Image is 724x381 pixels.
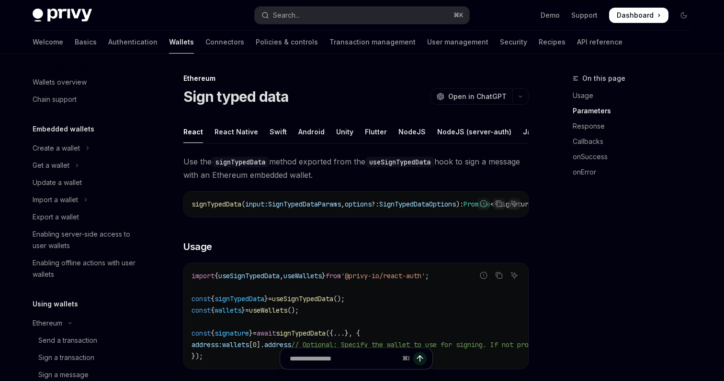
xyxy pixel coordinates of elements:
button: Toggle Get a wallet section [25,157,147,174]
span: SignTypedDataOptions [379,200,456,208]
a: Usage [573,88,699,103]
span: // Optional: Specify the wallet to use for signing. If not provided, the first wallet will be used. [291,340,670,349]
span: Dashboard [617,11,654,20]
a: User management [427,31,488,54]
a: Callbacks [573,134,699,149]
button: Send message [413,352,427,365]
a: Enabling server-side access to user wallets [25,226,147,254]
div: NodeJS [398,120,426,143]
input: Ask a question... [290,348,398,369]
span: = [268,294,272,303]
div: NodeJS (server-auth) [437,120,511,143]
span: [ [249,340,253,349]
span: from [326,272,341,280]
span: }, { [345,329,360,337]
a: Update a wallet [25,174,147,191]
span: ... [333,329,345,337]
span: (); [333,294,345,303]
div: Ethereum [33,317,62,329]
span: useWallets [249,306,287,315]
a: Recipes [539,31,566,54]
h5: Embedded wallets [33,123,94,135]
button: Report incorrect code [477,197,490,210]
span: : [264,200,268,208]
div: Export a wallet [33,211,79,223]
span: ({ [326,329,333,337]
span: options [345,200,372,208]
a: Security [500,31,527,54]
span: Use the method exported from the hook to sign a message with an Ethereum embedded wallet. [183,155,529,182]
span: ( [241,200,245,208]
div: Android [298,120,325,143]
button: Open search [255,7,469,24]
div: Create a wallet [33,142,80,154]
span: wallets [215,306,241,315]
code: useSignTypedData [365,157,434,167]
div: Search... [273,10,300,21]
div: Send a transaction [38,335,97,346]
span: = [253,329,257,337]
span: = [245,306,249,315]
span: Open in ChatGPT [448,92,507,101]
a: Enabling offline actions with user wallets [25,254,147,283]
a: Response [573,119,699,134]
span: ; [425,272,429,280]
span: useWallets [283,272,322,280]
span: address: [192,340,222,349]
span: (); [287,306,299,315]
span: wallets [222,340,249,349]
div: Enabling offline actions with user wallets [33,257,142,280]
div: Update a wallet [33,177,82,188]
div: Get a wallet [33,160,69,171]
span: } [241,306,245,315]
button: Ask AI [508,197,520,210]
span: ]. [257,340,264,349]
button: Toggle Ethereum section [25,315,147,332]
span: const [192,294,211,303]
button: Copy the contents from the code block [493,269,505,282]
span: { [215,272,218,280]
button: Toggle dark mode [676,8,691,23]
a: Chain support [25,91,147,108]
span: useSignTypedData [218,272,280,280]
button: Toggle Create a wallet section [25,140,147,157]
span: SignTypedDataParams [268,200,341,208]
span: '@privy-io/react-auth' [341,272,425,280]
h1: Sign typed data [183,88,288,105]
div: Import a wallet [33,194,78,206]
span: signature [215,329,249,337]
a: Export a wallet [25,208,147,226]
a: Dashboard [609,8,668,23]
button: Toggle Import a wallet section [25,191,147,208]
span: } [264,294,268,303]
a: Wallets [169,31,194,54]
a: Welcome [33,31,63,54]
div: Flutter [365,120,387,143]
div: Unity [336,120,353,143]
button: Copy the contents from the code block [493,197,505,210]
div: Swift [270,120,287,143]
span: const [192,306,211,315]
a: onSuccess [573,149,699,164]
span: signTypedData [192,200,241,208]
div: Sign a transaction [38,352,94,363]
span: Promise [464,200,490,208]
span: { [211,294,215,303]
span: } [322,272,326,280]
span: , [280,272,283,280]
a: Policies & controls [256,31,318,54]
span: { [211,306,215,315]
span: await [257,329,276,337]
span: import [192,272,215,280]
a: Demo [541,11,560,20]
span: Usage [183,240,212,253]
img: dark logo [33,9,92,22]
button: Open in ChatGPT [430,88,512,105]
div: Ethereum [183,74,529,83]
span: On this page [582,73,625,84]
div: React [183,120,203,143]
span: ⌘ K [453,11,464,19]
span: } [249,329,253,337]
button: Ask AI [508,269,520,282]
div: Java [523,120,540,143]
